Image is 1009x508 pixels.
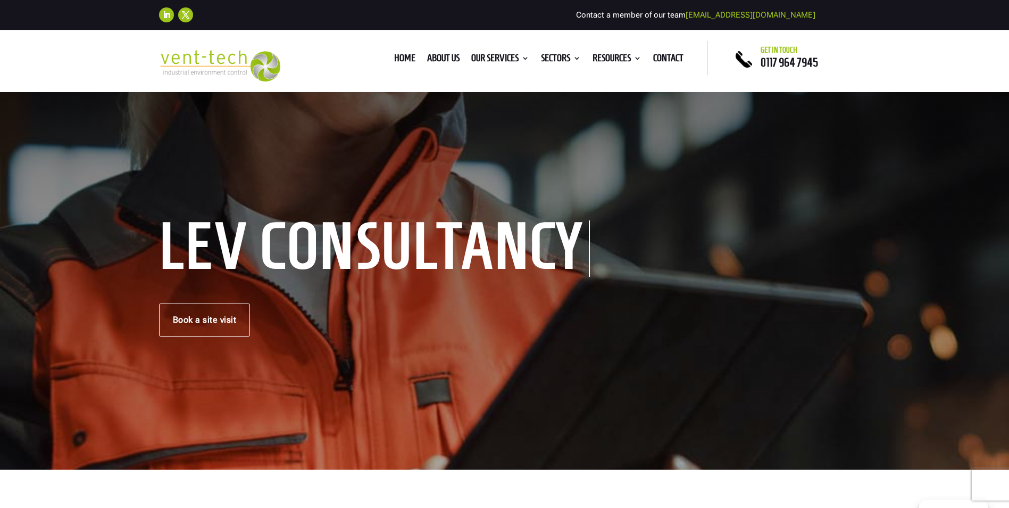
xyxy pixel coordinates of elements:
a: Follow on LinkedIn [159,7,174,22]
a: Follow on X [178,7,193,22]
h1: LEV Consultancy [159,220,590,277]
a: About us [427,54,460,66]
a: 0117 964 7945 [761,56,818,69]
span: Contact a member of our team [576,10,815,20]
a: Book a site visit [159,304,251,337]
span: Get in touch [761,46,797,54]
a: Sectors [541,54,581,66]
img: 2023-09-27T08_35_16.549ZVENT-TECH---Clear-background [159,50,281,81]
a: [EMAIL_ADDRESS][DOMAIN_NAME] [686,10,815,20]
a: Contact [653,54,683,66]
a: Our Services [471,54,529,66]
a: Resources [593,54,641,66]
a: Home [394,54,415,66]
